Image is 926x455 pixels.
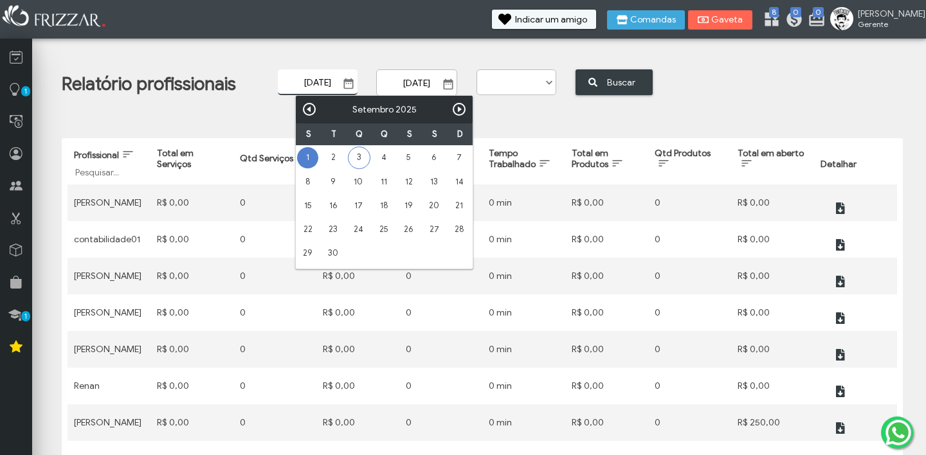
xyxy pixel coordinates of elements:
[763,10,776,31] a: 8
[515,15,587,24] span: Indicar um amigo
[572,148,608,170] span: Total em Produtos
[74,150,119,161] span: Profissional
[399,331,482,368] td: 0
[398,147,419,168] a: 5
[68,294,150,331] td: [PERSON_NAME]
[21,311,30,321] span: 1
[323,219,344,240] a: 23
[348,195,369,217] a: 17
[842,193,853,213] span: ui-button
[323,172,344,193] a: 9
[348,219,369,240] a: 24
[150,144,233,184] th: Total em Serviços
[833,408,862,437] button: ui-button
[398,172,419,193] a: 12
[630,15,676,24] span: Comandas
[833,262,862,290] button: ui-button
[457,129,463,139] span: Domingo
[233,294,316,331] td: 0
[373,195,394,217] a: 18
[648,184,731,221] td: 0
[482,258,565,294] td: 0 min
[449,172,470,193] a: 14
[833,298,862,327] button: ui-button
[655,148,711,159] span: Qtd Produtos
[348,172,369,193] a: 10
[356,129,363,139] span: Quarta
[648,404,731,441] td: 0
[424,195,445,217] a: 20
[150,294,233,331] td: R$ 0,00
[648,144,731,184] th: Qtd Produtos: activate to sort column ascending
[316,368,399,404] td: R$ 0,00
[565,294,648,331] td: R$ 0,00
[731,331,814,368] td: R$ 0,00
[492,10,596,29] button: Indicar um amigo
[157,148,194,170] span: Total em Serviços
[731,404,814,441] td: R$ 250,00
[785,10,798,31] a: 0
[449,219,470,240] a: 28
[842,303,853,323] span: ui-button
[842,230,853,249] span: ui-button
[316,294,399,331] td: R$ 0,00
[150,184,233,221] td: R$ 0,00
[62,73,236,95] h1: Relatório profissionais
[842,340,853,359] span: ui-button
[297,219,318,240] a: 22
[323,243,344,264] a: 30
[240,153,293,164] span: Qtd Serviços
[376,69,457,96] input: Data Final
[348,147,370,169] a: 3
[21,86,30,96] span: 1
[842,413,853,433] span: ui-button
[399,258,482,294] td: 0
[373,219,394,240] a: 25
[731,144,814,184] th: Total em aberto: activate to sort column ascending
[233,144,316,184] th: Qtd Serviços: activate to sort column ascending
[68,404,150,441] td: [PERSON_NAME]
[731,184,814,221] td: R$ 0,00
[813,7,824,17] span: 0
[297,147,318,168] a: 1
[449,147,470,168] a: 7
[648,258,731,294] td: 0
[688,10,752,30] button: Gaveta
[858,8,916,19] span: [PERSON_NAME]
[150,368,233,404] td: R$ 0,00
[648,331,731,368] td: 0
[407,129,412,139] span: Sexta
[233,184,316,221] td: 0
[482,184,565,221] td: 0 min
[607,10,685,30] button: Comandas
[297,195,318,217] a: 15
[565,221,648,258] td: R$ 0,00
[399,294,482,331] td: 0
[233,404,316,441] td: 0
[833,225,862,254] button: ui-button
[769,7,779,17] span: 8
[381,129,388,139] span: Quin ta
[842,267,853,286] span: ui-button
[565,258,648,294] td: R$ 0,00
[439,78,457,91] button: Show Calendar
[482,294,565,331] td: 0 min
[482,368,565,404] td: 0 min
[398,195,419,217] a: 19
[833,335,862,364] button: ui-button
[373,147,394,168] a: 4
[451,102,467,117] a: Próximo
[68,221,150,258] td: contabilidade01
[424,219,445,240] a: 27
[830,7,920,33] a: [PERSON_NAME] Gerente
[316,331,399,368] td: R$ 0,00
[738,148,804,159] span: Total em aberto
[821,159,857,170] span: Detalhar
[233,368,316,404] td: 0
[565,368,648,404] td: R$ 0,00
[373,172,394,193] a: 11
[352,104,394,115] span: select month
[599,73,644,93] span: Buscar
[233,258,316,294] td: 0
[808,10,821,31] a: 0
